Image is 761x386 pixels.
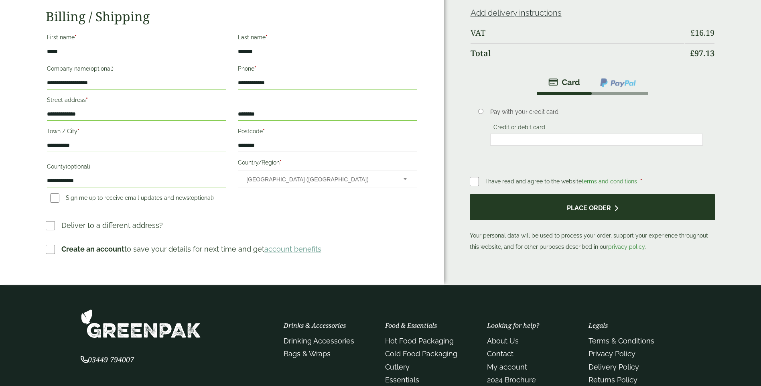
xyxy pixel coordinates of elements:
[589,376,637,384] a: Returns Policy
[238,63,417,77] label: Phone
[582,178,637,185] a: terms and conditions
[46,9,418,24] h2: Billing / Shipping
[640,178,642,185] abbr: required
[471,43,685,63] th: Total
[238,157,417,171] label: Country/Region
[47,195,217,203] label: Sign me up to receive email updates and news
[487,376,536,384] a: 2024 Brochure
[284,337,354,345] a: Drinking Accessories
[485,178,639,185] span: I have read and agree to the website
[47,94,226,108] label: Street address
[493,136,700,143] iframe: Secure card payment input frame
[61,244,321,254] p: to save your details for next time and get
[264,245,321,253] a: account benefits
[284,349,331,358] a: Bags & Wraps
[77,128,79,134] abbr: required
[599,77,637,88] img: ppcp-gateway.png
[548,77,580,87] img: stripe.png
[246,171,392,188] span: United Kingdom (UK)
[89,65,114,72] span: (optional)
[47,161,226,175] label: County
[81,356,134,364] a: 03449 794007
[490,124,548,133] label: Credit or debit card
[47,32,226,45] label: First name
[266,34,268,41] abbr: required
[385,376,419,384] a: Essentials
[238,126,417,139] label: Postcode
[589,349,635,358] a: Privacy Policy
[238,32,417,45] label: Last name
[608,244,645,250] a: privacy policy
[189,195,214,201] span: (optional)
[254,65,256,72] abbr: required
[86,97,88,103] abbr: required
[487,337,519,345] a: About Us
[238,171,417,187] span: Country/Region
[690,48,694,59] span: £
[589,363,639,371] a: Delivery Policy
[81,309,201,338] img: GreenPak Supplies
[61,220,163,231] p: Deliver to a different address?
[470,194,716,220] button: Place order
[487,349,513,358] a: Contact
[690,27,695,38] span: £
[66,163,90,170] span: (optional)
[385,337,454,345] a: Hot Food Packaging
[385,363,410,371] a: Cutlery
[47,126,226,139] label: Town / City
[50,193,59,203] input: Sign me up to receive email updates and news(optional)
[471,23,685,43] th: VAT
[280,159,282,166] abbr: required
[470,194,716,252] p: Your personal data will be used to process your order, support your experience throughout this we...
[589,337,654,345] a: Terms & Conditions
[47,63,226,77] label: Company name
[61,245,124,253] strong: Create an account
[690,27,714,38] bdi: 16.19
[471,8,562,18] a: Add delivery instructions
[263,128,265,134] abbr: required
[487,363,527,371] a: My account
[75,34,77,41] abbr: required
[690,48,714,59] bdi: 97.13
[490,108,703,116] p: Pay with your credit card.
[385,349,457,358] a: Cold Food Packaging
[81,355,134,364] span: 03449 794007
